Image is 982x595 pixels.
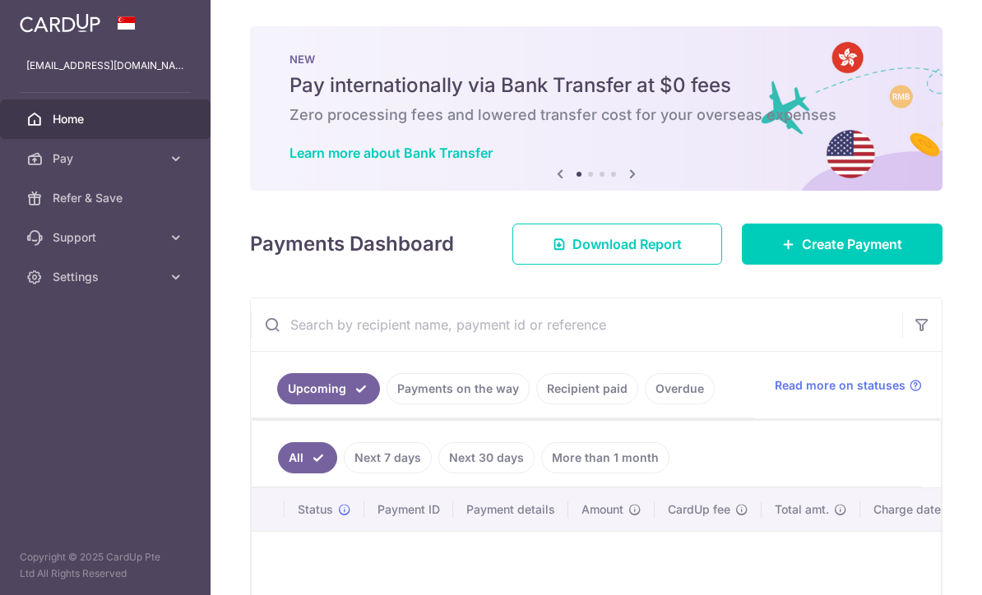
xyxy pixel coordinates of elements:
[290,53,903,66] p: NEW
[278,442,337,473] a: All
[277,373,380,404] a: Upcoming
[53,190,161,206] span: Refer & Save
[742,224,943,265] a: Create Payment
[290,72,903,99] h5: Pay internationally via Bank Transfer at $0 fees
[251,298,902,351] input: Search by recipient name, payment id or reference
[250,229,454,259] h4: Payments Dashboard
[775,377,906,394] span: Read more on statuses
[438,442,535,473] a: Next 30 days
[572,234,682,254] span: Download Report
[20,13,100,33] img: CardUp
[53,150,161,167] span: Pay
[581,501,623,518] span: Amount
[775,501,829,518] span: Total amt.
[290,145,493,161] a: Learn more about Bank Transfer
[802,234,902,254] span: Create Payment
[775,377,922,394] a: Read more on statuses
[453,488,568,531] th: Payment details
[53,229,161,246] span: Support
[645,373,715,404] a: Overdue
[512,224,722,265] a: Download Report
[344,442,432,473] a: Next 7 days
[536,373,638,404] a: Recipient paid
[290,105,903,125] h6: Zero processing fees and lowered transfer cost for your overseas expenses
[26,58,184,74] p: [EMAIL_ADDRESS][DOMAIN_NAME]
[387,373,530,404] a: Payments on the way
[53,111,161,127] span: Home
[53,269,161,285] span: Settings
[873,501,941,518] span: Charge date
[250,26,943,191] img: Bank transfer banner
[364,488,453,531] th: Payment ID
[298,501,333,518] span: Status
[541,442,669,473] a: More than 1 month
[668,501,730,518] span: CardUp fee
